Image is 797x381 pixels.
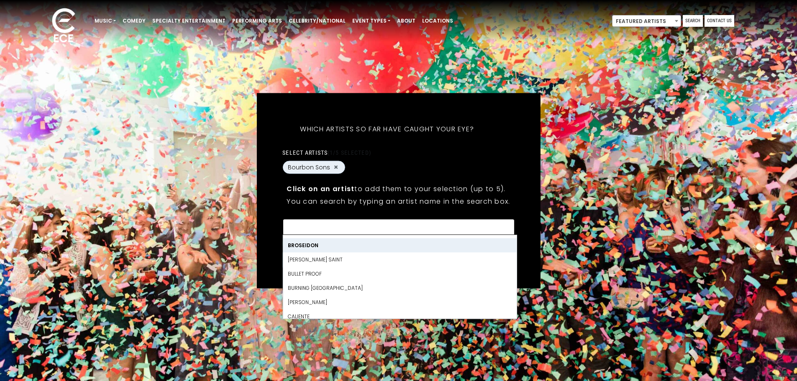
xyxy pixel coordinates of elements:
a: Performing Arts [229,14,285,28]
img: ece_new_logo_whitev2-1.png [43,6,85,46]
li: Bullet Proof [283,266,516,281]
a: Contact Us [705,15,734,27]
textarea: Search [288,224,509,232]
span: Featured Artists [612,15,681,27]
span: Bourbon Sons [288,163,330,171]
label: Select artists [282,148,371,156]
a: About [394,14,419,28]
span: Featured Artists [612,15,681,27]
a: Search [683,15,703,27]
li: [PERSON_NAME] [283,295,516,309]
a: Celebrity/National [285,14,349,28]
p: You can search by typing an artist name in the search box. [287,196,510,206]
a: Locations [419,14,456,28]
li: Caliente [283,309,516,323]
button: Remove Bourbon Sons [333,164,339,171]
h5: Which artists so far have caught your eye? [282,114,492,144]
strong: Click on an artist [287,184,354,193]
li: Burning [GEOGRAPHIC_DATA] [283,281,516,295]
li: Broseidon [283,238,516,252]
li: [PERSON_NAME] Saint [283,252,516,266]
a: Music [91,14,119,28]
a: Comedy [119,14,149,28]
a: Event Types [349,14,394,28]
span: (1/5 selected) [328,149,371,156]
p: to add them to your selection (up to 5). [287,183,510,194]
a: Specialty Entertainment [149,14,229,28]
